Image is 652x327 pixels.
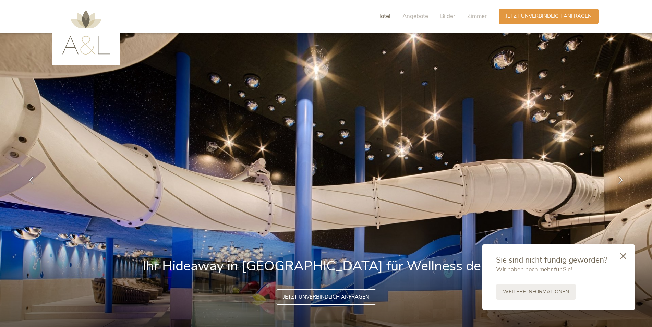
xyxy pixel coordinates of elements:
[496,266,572,274] span: Wir haben noch mehr für Sie!
[376,12,390,20] span: Hotel
[62,10,110,54] img: AMONTI & LUNARIS Wellnessresort
[496,255,607,265] span: Sie sind nicht fündig geworden?
[506,13,592,20] span: Jetzt unverbindlich anfragen
[283,293,369,301] span: Jetzt unverbindlich anfragen
[467,12,487,20] span: Zimmer
[496,284,576,300] a: Weitere Informationen
[440,12,455,20] span: Bilder
[503,288,569,295] span: Weitere Informationen
[402,12,428,20] span: Angebote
